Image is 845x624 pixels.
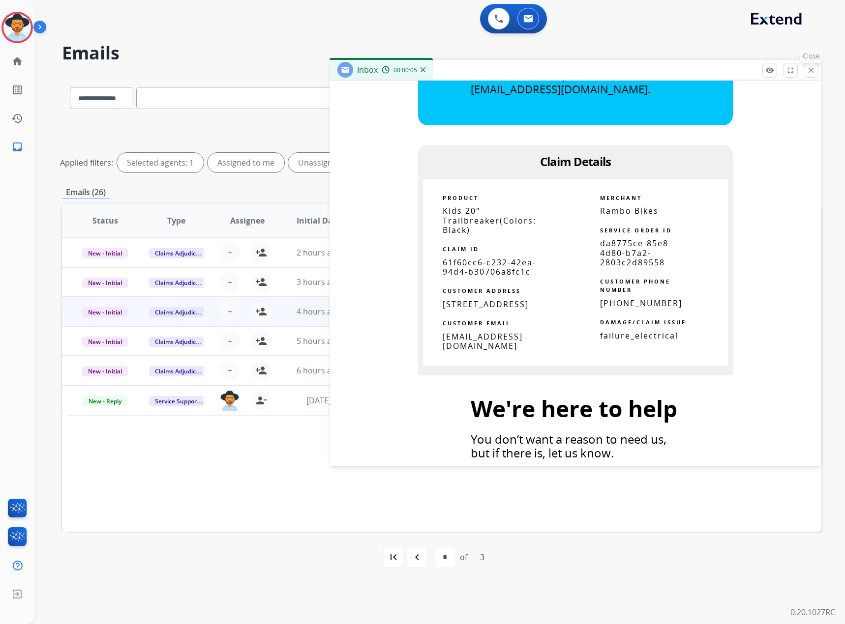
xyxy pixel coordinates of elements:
strong: CUSTOMER PHONE NUMBER [600,278,670,293]
mat-icon: navigate_before [411,551,423,563]
span: Assignee [230,215,265,227]
strong: SERVICE ORDER ID [600,227,672,234]
mat-icon: list_alt [11,84,23,96]
span: 5 hours ago [297,336,341,346]
span: 00:00:05 [393,66,417,74]
span: Claims Adjudication [149,248,216,258]
mat-icon: fullscreen [786,66,795,75]
mat-icon: person_add [255,335,267,347]
span: New - Initial [82,278,128,288]
span: Status [92,215,118,227]
span: 61f60cc6-c232-42ea-94d4-b30706a8fc1c [443,257,536,277]
button: + [220,361,240,380]
div: of [460,551,467,563]
span: failure_electrical [600,330,678,341]
span: New - Reply [83,396,127,406]
span: [EMAIL_ADDRESS][DOMAIN_NAME] [443,331,523,351]
strong: MERCHANT [600,194,642,201]
span: [STREET_ADDRESS] [443,299,529,310]
strong: DAMAGE/CLAIM ISSUE [600,318,686,326]
mat-icon: first_page [388,551,399,563]
mat-icon: person_remove [255,395,267,406]
span: [PHONE_NUMBER] [600,298,682,309]
p: Close [800,49,822,63]
mat-icon: home [11,56,23,67]
span: 2 hours ago [297,247,341,258]
button: + [220,272,240,292]
p: 0.20.1027RC [790,606,835,618]
button: + [220,302,240,321]
span: + [228,335,232,347]
div: Selected agents: 1 [117,153,204,172]
mat-icon: person_add [255,306,267,317]
span: Claim Details [540,153,611,170]
strong: CUSTOMER ADDRESS [443,287,521,294]
button: + [220,243,240,262]
span: Service Support [149,396,205,406]
mat-icon: person_add [255,276,267,288]
span: Rambo Bikes [600,205,659,216]
span: New - Initial [82,366,128,376]
span: + [228,276,232,288]
button: + [220,331,240,351]
button: Close [804,63,818,78]
h2: Emails [62,43,821,63]
div: Unassigned [288,153,352,172]
span: Claims Adjudication [149,307,216,317]
span: We're here to help [471,393,677,424]
span: Kids 20" Trailbreaker(Colors: Black) [443,205,536,235]
span: 4 hours ago [297,306,341,317]
mat-icon: history [11,113,23,124]
div: Assigned to me [208,153,284,172]
span: You don’t want a reason to need us, but if there is, let us know. [471,431,666,461]
span: New - Initial [82,307,128,317]
span: Claims Adjudication [149,366,216,376]
strong: CUSTOMER EMAIL [443,319,511,327]
img: agent-avatar [220,391,240,411]
mat-icon: person_add [255,247,267,258]
strong: CLAIM ID [443,245,479,253]
p: Emails (26) [62,186,110,199]
span: Claims Adjudication [149,337,216,347]
mat-icon: inbox [11,141,23,153]
span: Inbox [357,64,378,75]
span: Type [167,215,185,227]
span: + [228,306,232,317]
span: + [228,247,232,258]
span: 6 hours ago [297,365,341,376]
mat-icon: remove_red_eye [765,66,774,75]
span: New - Initial [82,337,128,347]
span: New - Initial [82,248,128,258]
strong: PRODUCT [443,194,479,201]
span: Initial Date [297,215,341,227]
span: [DATE] [306,395,331,406]
mat-icon: person_add [255,365,267,376]
span: Claims Adjudication [149,278,216,288]
span: 3 hours ago [297,277,341,287]
mat-icon: close [807,66,815,75]
p: Applied filters: [60,157,113,169]
span: da8775ce-85e8-4d80-b7a2-2803c2d89558 [600,238,672,267]
div: 3 [472,547,492,567]
span: + [228,365,232,376]
img: avatar [3,14,31,41]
